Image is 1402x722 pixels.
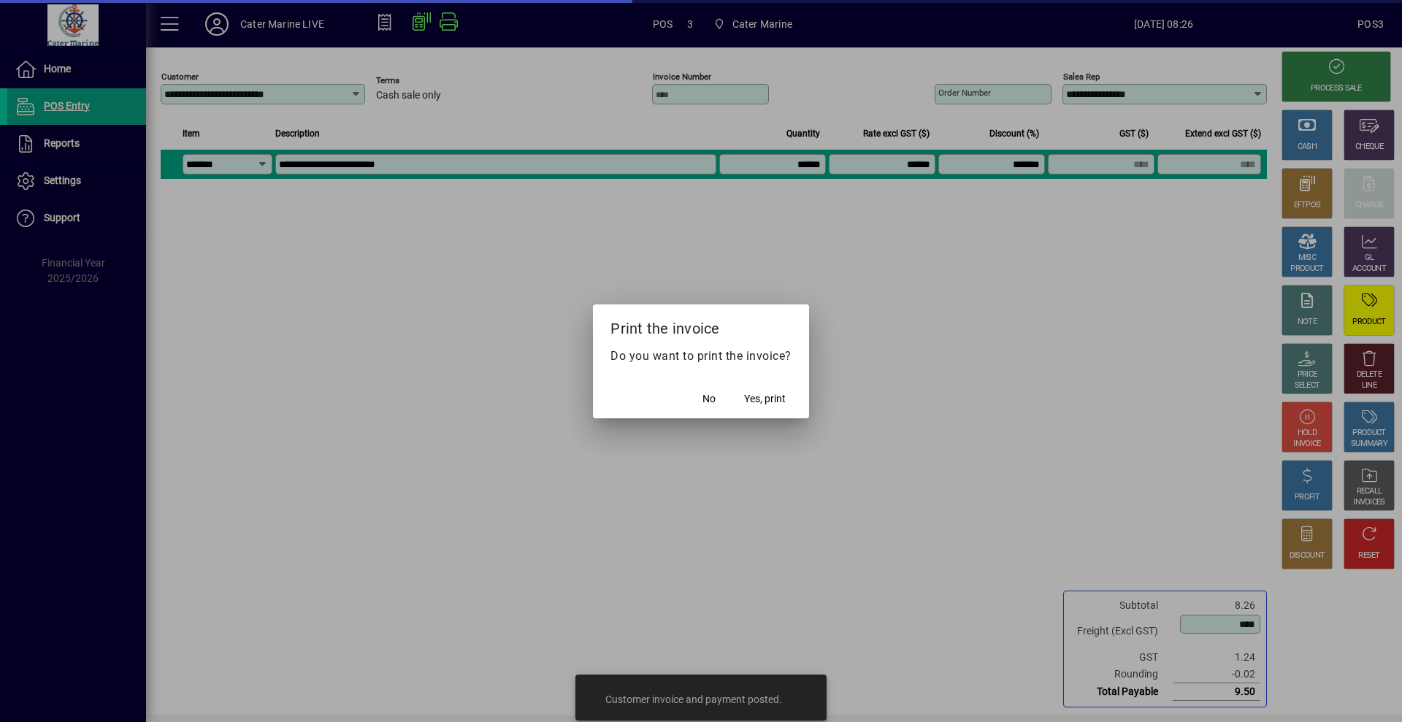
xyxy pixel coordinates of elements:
[593,304,809,347] h2: Print the invoice
[744,391,786,407] span: Yes, print
[686,386,732,412] button: No
[738,386,792,412] button: Yes, print
[610,347,792,365] p: Do you want to print the invoice?
[702,391,716,407] span: No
